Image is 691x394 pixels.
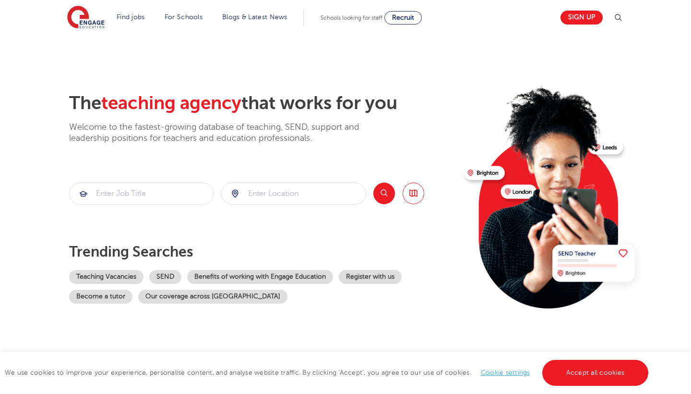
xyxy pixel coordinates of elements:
a: Cookie settings [481,369,530,376]
a: SEND [149,270,181,284]
img: Engage Education [67,6,105,30]
input: Submit [222,183,366,204]
p: Welcome to the fastest-growing database of teaching, SEND, support and leadership positions for t... [69,122,386,144]
a: Blogs & Latest News [222,13,287,21]
span: Recruit [392,14,414,21]
div: Submit [221,183,366,205]
span: We use cookies to improve your experience, personalise content, and analyse website traffic. By c... [5,369,651,376]
div: Submit [69,183,214,205]
a: Accept all cookies [542,360,649,386]
button: Search [373,183,395,204]
a: Our coverage across [GEOGRAPHIC_DATA] [138,290,287,304]
h2: The that works for you [69,92,456,114]
a: Find jobs [117,13,145,21]
input: Submit [70,183,214,204]
a: Become a tutor [69,290,132,304]
a: Recruit [384,11,422,25]
span: teaching agency [101,93,241,113]
a: Teaching Vacancies [69,270,143,284]
span: Schools looking for staff [321,14,382,21]
a: Sign up [560,11,603,25]
p: Trending searches [69,243,456,260]
a: Register with us [339,270,402,284]
a: Benefits of working with Engage Education [187,270,333,284]
a: For Schools [165,13,203,21]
